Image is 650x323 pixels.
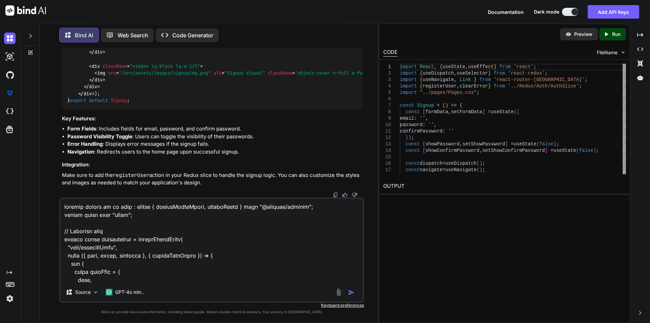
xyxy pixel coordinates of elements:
h2: OUTPUT [379,178,630,194]
img: GPT-4o mini [106,289,112,296]
span: ; [556,141,559,147]
span: false [579,148,593,153]
span: , [465,64,468,69]
span: import [400,70,417,76]
span: { [419,70,422,76]
span: '' [428,122,434,127]
span: , [425,116,428,121]
span: FileName [597,49,617,56]
img: darkChat [4,33,16,44]
div: 7 [383,102,391,109]
span: ] [505,141,508,147]
span: ( [442,103,445,108]
span: div [94,77,103,83]
span: < = = = /> [94,70,411,76]
span: ( [536,141,539,147]
span: ; [596,148,599,153]
img: preview [565,31,571,37]
p: Make sure to add the action in your Redux slice to handle the signup logic. You can also customiz... [62,171,363,187]
span: } [474,77,476,82]
span: '' [448,128,454,134]
span: , [448,109,451,115]
span: import [400,83,417,89]
span: Signup [417,103,434,108]
span: = [511,141,513,147]
span: import [400,64,417,69]
strong: Form Fields [67,125,96,132]
span: ; [585,77,587,82]
span: ) [445,103,448,108]
span: , [454,70,456,76]
span: Signup [111,97,127,103]
div: 2 [383,70,391,77]
span: Documentation [488,9,524,15]
span: import [400,90,417,95]
span: default [89,97,108,103]
p: Source [75,289,91,296]
span: ) [408,135,411,140]
span: ; [579,83,582,89]
span: '../Redux/Auth/AuthSlice' [508,83,579,89]
span: , [479,148,482,153]
p: GPT-4o min.. [115,289,144,296]
span: email [400,116,414,121]
span: showConfirmPassword [425,148,479,153]
span: registerUser [422,83,457,89]
div: 11 [383,128,391,135]
span: setShowPassword [462,141,505,147]
img: attachment [335,288,343,296]
span: </ > [89,77,105,83]
div: 6 [383,96,391,102]
span: ; [411,135,414,140]
span: clearError [459,83,488,89]
span: { [419,83,422,89]
li: : Displays error messages if the signup fails. [67,140,363,148]
span: } [488,70,491,76]
span: ( [576,148,579,153]
button: Add API Keys [588,5,639,19]
span: confirmPassword [400,128,442,134]
span: Dark mode [534,8,559,15]
span: , [434,64,436,69]
span: showPassword [425,141,459,147]
span: '' [419,116,425,121]
span: setFormData [451,109,482,115]
span: false [539,141,553,147]
span: useState [442,64,465,69]
div: 16 [383,160,391,167]
span: </ > [89,49,105,55]
textarea: loremip dolors am co adip : elitse { doeiusModteMpori, utlaboReetd } magn "@aliquae/adminim"; ven... [60,199,363,283]
div: 18 [383,173,391,180]
span: export [70,97,86,103]
img: premium [4,87,16,99]
div: 4 [383,83,391,89]
img: like [342,192,348,198]
span: from [479,77,491,82]
img: Pick Models [93,289,99,295]
span: alt [214,70,222,76]
p: Bind AI [75,31,93,39]
span: ( [477,167,479,173]
span: = [442,167,445,173]
span: "Signup Visual" [224,70,265,76]
img: icon [348,289,355,296]
span: navigate [419,167,442,173]
div: 15 [383,154,391,160]
span: { [439,64,442,69]
span: div [89,84,97,90]
span: useNavigate [445,167,476,173]
span: ( [477,161,479,166]
span: ) [479,161,482,166]
span: const [405,141,419,147]
span: ; [545,70,547,76]
span: [ [422,109,425,115]
span: ; [477,90,479,95]
div: 5 [383,89,391,96]
span: ) [593,148,596,153]
span: useEffect [468,64,494,69]
span: ] [545,148,547,153]
span: ) [479,167,482,173]
span: = [550,148,553,153]
span: className [103,63,127,69]
span: div [84,90,92,97]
